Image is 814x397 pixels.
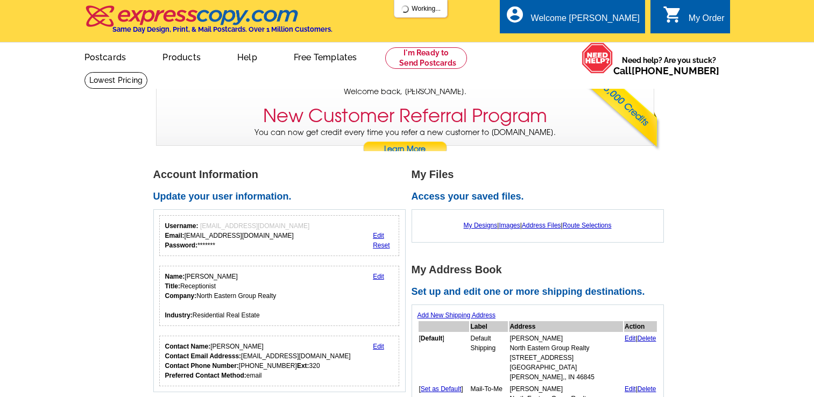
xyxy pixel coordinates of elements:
[509,321,623,332] th: Address
[689,13,725,29] div: My Order
[165,311,193,319] strong: Industry:
[531,13,640,29] div: Welcome [PERSON_NAME]
[220,44,274,69] a: Help
[159,266,400,326] div: Your personal details.
[505,5,525,24] i: account_circle
[421,385,461,393] a: Set as Default
[373,343,384,350] a: Edit
[419,333,469,382] td: [ ]
[153,169,412,180] h1: Account Information
[363,141,448,158] a: Learn More
[373,232,384,239] a: Edit
[153,191,412,203] h2: Update your user information.
[165,372,246,379] strong: Preferred Contact Method:
[625,385,636,393] a: Edit
[200,222,309,230] span: [EMAIL_ADDRESS][DOMAIN_NAME]
[165,221,310,250] div: [EMAIL_ADDRESS][DOMAIN_NAME] *******
[159,215,400,256] div: Your login information.
[112,25,332,33] h4: Same Day Design, Print, & Mail Postcards. Over 1 Million Customers.
[563,222,612,229] a: Route Selections
[582,42,613,74] img: help
[67,44,144,69] a: Postcards
[165,343,211,350] strong: Contact Name:
[613,55,725,76] span: Need help? Are you stuck?
[165,292,197,300] strong: Company:
[417,311,496,319] a: Add New Shipping Address
[421,335,443,342] b: Default
[509,333,623,382] td: [PERSON_NAME] North Eastern Group Realty [STREET_ADDRESS] [GEOGRAPHIC_DATA][PERSON_NAME],, IN 46845
[165,232,185,239] strong: Email:
[624,333,657,382] td: |
[522,222,561,229] a: Address Files
[663,12,725,25] a: shopping_cart My Order
[412,169,670,180] h1: My Files
[499,222,520,229] a: Images
[412,191,670,203] h2: Access your saved files.
[277,44,374,69] a: Free Templates
[632,65,719,76] a: [PHONE_NUMBER]
[165,222,199,230] strong: Username:
[625,335,636,342] a: Edit
[84,13,332,33] a: Same Day Design, Print, & Mail Postcards. Over 1 Million Customers.
[638,335,656,342] a: Delete
[145,44,218,69] a: Products
[464,222,498,229] a: My Designs
[165,352,242,360] strong: Contact Email Addresss:
[417,215,658,236] div: | | |
[297,362,309,370] strong: Ext:
[624,321,657,332] th: Action
[373,273,384,280] a: Edit
[344,86,466,97] span: Welcome back, [PERSON_NAME].
[159,336,400,386] div: Who should we contact regarding order issues?
[613,65,719,76] span: Call
[638,385,656,393] a: Delete
[470,333,508,382] td: Default Shipping
[663,5,682,24] i: shopping_cart
[470,321,508,332] th: Label
[263,105,547,127] h3: New Customer Referral Program
[165,242,198,249] strong: Password:
[165,272,277,320] div: [PERSON_NAME] Receptionist North Eastern Group Realty Residential Real Estate
[157,127,654,158] p: You can now get credit every time you refer a new customer to [DOMAIN_NAME].
[165,362,239,370] strong: Contact Phone Number:
[412,286,670,298] h2: Set up and edit one or more shipping destinations.
[401,5,409,13] img: loading...
[165,342,351,380] div: [PERSON_NAME] [EMAIL_ADDRESS][DOMAIN_NAME] [PHONE_NUMBER] 320 email
[412,264,670,275] h1: My Address Book
[165,273,185,280] strong: Name:
[373,242,390,249] a: Reset
[165,282,180,290] strong: Title:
